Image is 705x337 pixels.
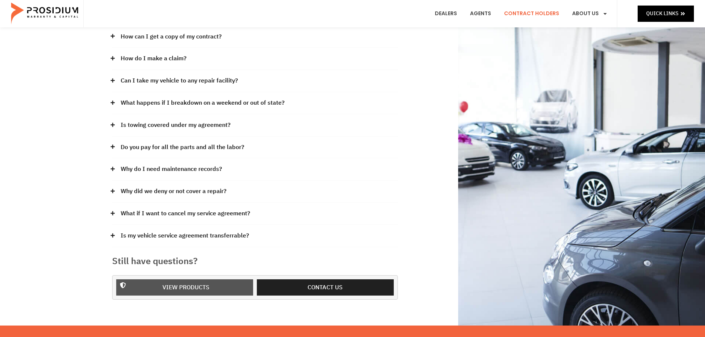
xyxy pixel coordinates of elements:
div: Why do I need maintenance records? [112,158,398,181]
div: Is towing covered under my agreement? [112,114,398,137]
h3: Still have questions? [112,255,398,268]
div: Is my vehicle service agreement transferrable? [112,225,398,247]
a: Quick Links [638,6,694,21]
a: Is towing covered under my agreement? [121,120,231,131]
div: What happens if I breakdown on a weekend or out of state? [112,92,398,114]
span: View Products [162,282,209,293]
a: What happens if I breakdown on a weekend or out of state? [121,98,285,108]
div: How do I make a claim? [112,48,398,70]
a: How can I get a copy of my contract? [121,31,222,42]
a: Do you pay for all the parts and all the labor? [121,142,244,153]
a: Why did we deny or not cover a repair? [121,186,226,197]
a: What if I want to cancel my service agreement? [121,208,250,219]
a: Contact us [257,279,394,296]
a: How do I make a claim? [121,53,187,64]
span: Contact us [308,282,343,293]
span: Quick Links [646,9,678,18]
div: Can I take my vehicle to any repair facility? [112,70,398,92]
a: Why do I need maintenance records? [121,164,222,175]
a: Is my vehicle service agreement transferrable? [121,230,249,241]
div: How can I get a copy of my contract? [112,26,398,48]
div: What if I want to cancel my service agreement? [112,203,398,225]
div: Why did we deny or not cover a repair? [112,181,398,203]
div: Do you pay for all the parts and all the labor? [112,137,398,159]
a: View Products [116,279,253,296]
a: Can I take my vehicle to any repair facility? [121,75,238,86]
